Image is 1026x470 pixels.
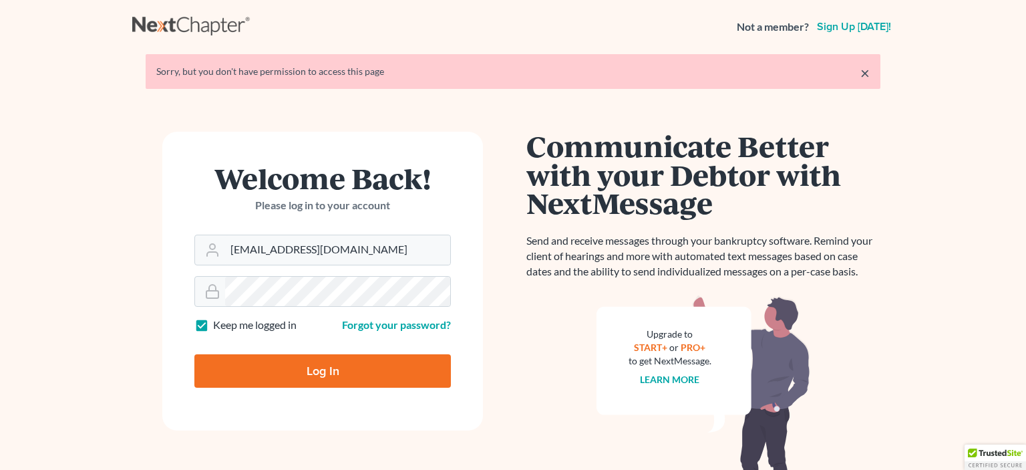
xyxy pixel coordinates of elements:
[860,65,870,81] a: ×
[156,65,870,78] div: Sorry, but you don't have permission to access this page
[194,198,451,213] p: Please log in to your account
[965,445,1026,470] div: TrustedSite Certified
[629,328,711,341] div: Upgrade to
[526,132,880,217] h1: Communicate Better with your Debtor with NextMessage
[526,233,880,279] p: Send and receive messages through your bankruptcy software. Remind your client of hearings and mo...
[681,342,706,353] a: PRO+
[194,164,451,193] h1: Welcome Back!
[194,354,451,388] input: Log In
[737,19,809,35] strong: Not a member?
[342,318,451,331] a: Forgot your password?
[641,374,700,385] a: Learn more
[213,318,297,333] label: Keep me logged in
[670,342,679,353] span: or
[629,354,711,368] div: to get NextMessage.
[814,21,894,32] a: Sign up [DATE]!
[635,342,668,353] a: START+
[225,235,450,265] input: Email Address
